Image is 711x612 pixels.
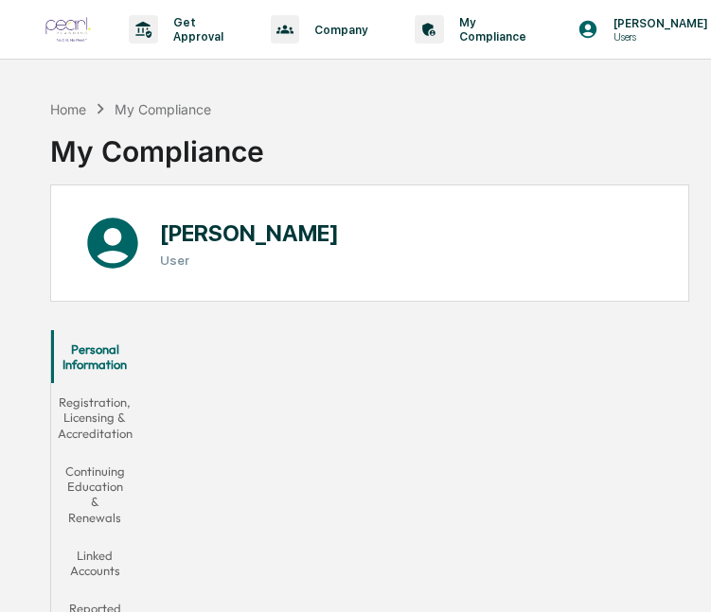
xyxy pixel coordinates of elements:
[45,17,91,43] img: logo
[160,253,339,268] h3: User
[115,101,211,117] div: My Compliance
[444,15,536,44] p: My Compliance
[51,452,140,536] button: Continuing Education & Renewals
[158,15,233,44] p: Get Approval
[51,536,140,590] button: Linked Accounts
[160,219,339,247] h1: [PERSON_NAME]
[299,23,377,37] p: Company
[51,330,140,384] button: Personal Information
[51,383,140,452] button: Registration, Licensing & Accreditation
[50,101,86,117] div: Home
[50,119,264,168] div: My Compliance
